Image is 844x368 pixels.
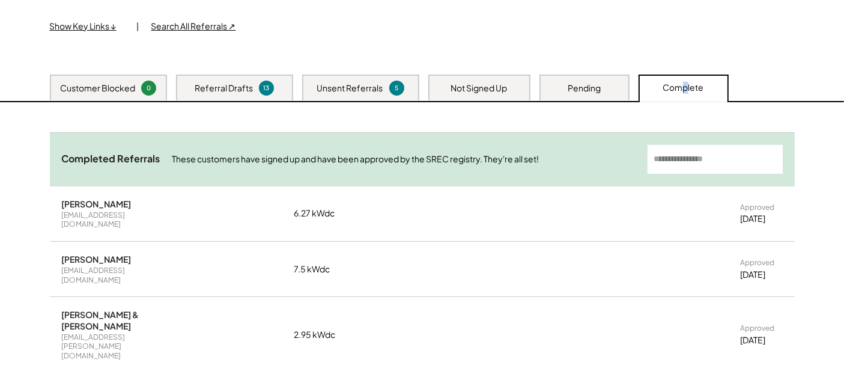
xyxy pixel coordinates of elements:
div: Pending [568,82,601,94]
div: Show Key Links ↓ [50,20,125,32]
div: 5 [391,84,402,93]
div: [EMAIL_ADDRESS][DOMAIN_NAME] [62,266,176,284]
div: Approved [740,258,774,268]
div: [PERSON_NAME] [62,198,132,209]
div: [DATE] [740,334,765,346]
div: Customer Blocked [60,82,135,94]
div: Not Signed Up [451,82,508,94]
div: [DATE] [740,269,765,281]
div: Referral Drafts [195,82,253,94]
div: [EMAIL_ADDRESS][PERSON_NAME][DOMAIN_NAME] [62,333,176,361]
div: Approved [740,324,774,333]
div: 2.95 kWdc [294,329,354,341]
div: Approved [740,203,774,212]
div: Unsent Referrals [317,82,383,94]
div: 13 [261,84,272,93]
div: Completed Referrals [62,153,160,165]
div: | [137,20,139,32]
div: [PERSON_NAME] & [PERSON_NAME] [62,309,176,331]
div: 7.5 kWdc [294,263,354,275]
div: These customers have signed up and have been approved by the SREC registry. They're all set! [172,153,636,165]
div: 6.27 kWdc [294,207,354,219]
div: [DATE] [740,213,765,225]
div: Complete [663,82,704,94]
div: Search All Referrals ↗ [151,20,236,32]
div: [PERSON_NAME] [62,254,132,265]
div: [EMAIL_ADDRESS][DOMAIN_NAME] [62,210,176,229]
div: 0 [143,84,154,93]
